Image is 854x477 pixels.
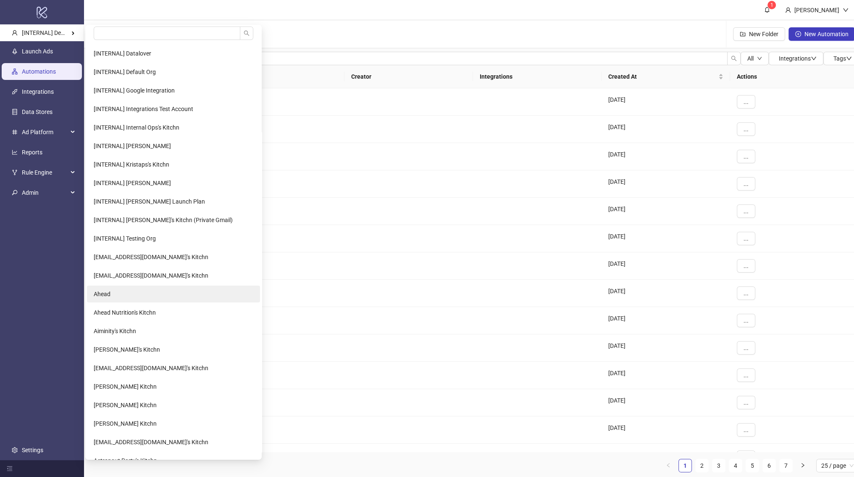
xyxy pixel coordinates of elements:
[712,459,725,472] a: 3
[94,254,208,260] span: [EMAIL_ADDRESS][DOMAIN_NAME]'s Kitchn
[12,170,18,175] span: fork
[796,459,809,472] li: Next Page
[7,466,13,472] span: menu-fold
[94,198,205,205] span: [INTERNAL] [PERSON_NAME] Launch Plan
[843,7,849,13] span: down
[744,427,749,433] span: ...
[737,396,755,409] button: ...
[744,372,749,379] span: ...
[800,463,805,468] span: right
[602,88,730,116] div: [DATE]
[779,55,817,62] span: Integrations
[741,52,769,65] button: Alldown
[737,259,755,273] button: ...
[602,225,730,252] div: [DATE]
[729,459,742,472] a: 4
[94,420,157,427] span: [PERSON_NAME] Kitchn
[602,116,730,143] div: [DATE]
[12,129,18,135] span: number
[747,55,754,62] span: All
[602,444,730,471] div: [DATE]
[602,143,730,170] div: [DATE]
[679,459,691,472] a: 1
[22,447,43,453] a: Settings
[12,30,18,36] span: user
[737,232,755,245] button: ...
[737,368,755,382] button: ...
[662,459,675,472] li: Previous Page
[769,52,823,65] button: Integrationsdown
[744,126,749,132] span: ...
[94,69,156,75] span: [INTERNAL] Default Org
[833,55,852,62] span: Tags
[779,459,793,472] li: 7
[811,56,817,61] span: down
[94,328,136,334] span: Aiminity's Kitchn
[602,170,730,198] div: [DATE]
[94,309,156,316] span: Ahead Nutrition's Kitchn
[602,334,730,362] div: [DATE]
[744,317,749,324] span: ...
[737,423,755,437] button: ...
[746,459,759,472] a: 5
[94,457,157,464] span: Astronaut Party's Kitchn
[94,143,171,149] span: [INTERNAL] [PERSON_NAME]
[94,272,208,279] span: [EMAIL_ADDRESS][DOMAIN_NAME]'s Kitchn
[94,217,233,223] span: [INTERNAL] [PERSON_NAME]'s Kitchn (Private Gmail)
[744,399,749,406] span: ...
[94,161,169,168] span: [INTERNAL] Kristaps's Kitchn
[22,149,42,156] a: Reports
[216,65,344,88] th: Tags
[22,124,68,140] span: Ad Platform
[744,290,749,297] span: ...
[602,307,730,334] div: [DATE]
[602,362,730,389] div: [DATE]
[846,56,852,61] span: down
[22,29,92,36] span: [INTERNAL] Demo Account
[737,150,755,163] button: ...
[744,153,749,160] span: ...
[712,459,725,472] li: 3
[94,87,175,94] span: [INTERNAL] Google Integration
[22,68,56,75] a: Automations
[744,235,749,242] span: ...
[740,31,746,37] span: folder-add
[746,459,759,472] li: 5
[94,365,208,371] span: [EMAIL_ADDRESS][DOMAIN_NAME]'s Kitchn
[608,72,717,81] span: Created At
[763,459,775,472] a: 6
[791,5,843,15] div: [PERSON_NAME]
[12,190,18,196] span: key
[737,314,755,327] button: ...
[744,262,749,269] span: ...
[744,98,749,105] span: ...
[94,383,157,390] span: [PERSON_NAME] Kitchn
[94,402,157,408] span: [PERSON_NAME] Kitchn
[729,459,742,472] li: 4
[602,280,730,307] div: [DATE]
[796,459,809,472] button: right
[602,65,730,88] th: Created At
[770,2,773,8] span: 1
[737,286,755,300] button: ...
[602,389,730,416] div: [DATE]
[22,164,68,181] span: Rule Engine
[696,459,708,472] a: 2
[744,344,749,351] span: ...
[94,106,193,112] span: [INTERNAL] Integrations Test Account
[733,27,785,41] button: New Folder
[804,31,849,37] span: New Automation
[344,65,473,88] th: Creator
[94,291,110,297] span: Ahead
[757,56,762,61] span: down
[737,341,755,355] button: ...
[821,459,854,472] span: 25 / page
[602,198,730,225] div: [DATE]
[737,204,755,218] button: ...
[795,31,801,37] span: plus-circle
[244,30,250,36] span: search
[731,56,737,61] span: search
[22,109,53,115] a: Data Stores
[678,459,692,472] li: 1
[762,459,776,472] li: 6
